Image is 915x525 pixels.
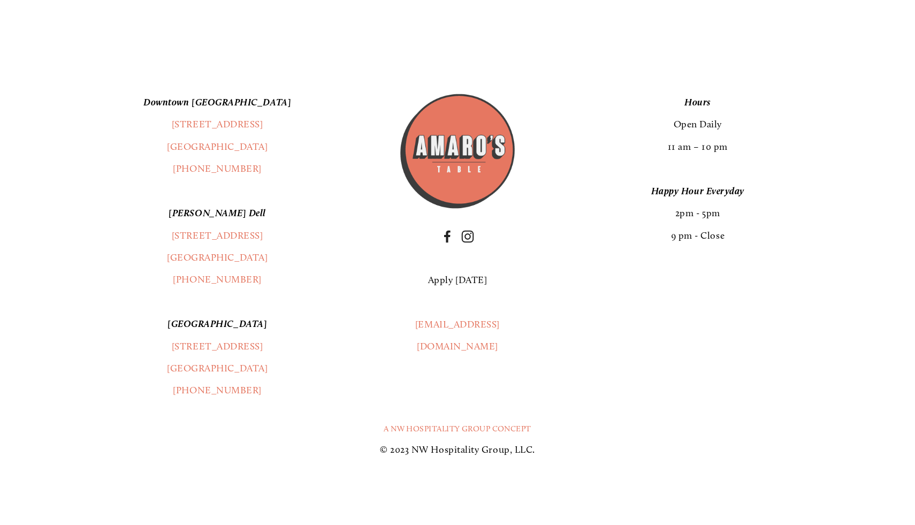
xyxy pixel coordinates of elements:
a: [EMAIL_ADDRESS][DOMAIN_NAME] [415,318,500,352]
a: [STREET_ADDRESS][GEOGRAPHIC_DATA] [167,340,268,374]
a: Instagram [461,230,474,243]
p: © 2023 NW Hospitality Group, LLC. [55,439,860,461]
p: 2pm - 5pm 9 pm - Close [535,180,860,247]
a: [PHONE_NUMBER] [173,273,262,285]
a: A NW Hospitality Group Concept [384,424,531,433]
img: Amaros_Logo.png [398,92,517,210]
em: [GEOGRAPHIC_DATA] [167,318,267,330]
p: Open Daily 11 am – 10 pm [535,92,860,158]
a: [STREET_ADDRESS] [172,118,263,130]
a: Apply [DATE] [428,274,487,286]
em: Hours [684,96,711,108]
a: [STREET_ADDRESS] [172,230,263,241]
a: [PHONE_NUMBER] [173,163,262,174]
em: [PERSON_NAME] Dell [169,207,266,219]
a: [PHONE_NUMBER] [173,384,262,396]
a: [GEOGRAPHIC_DATA] [167,141,268,153]
a: [GEOGRAPHIC_DATA] [167,252,268,263]
em: Downtown [GEOGRAPHIC_DATA] [143,96,291,108]
a: Facebook [441,230,454,243]
em: Happy Hour Everyday [651,185,744,197]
